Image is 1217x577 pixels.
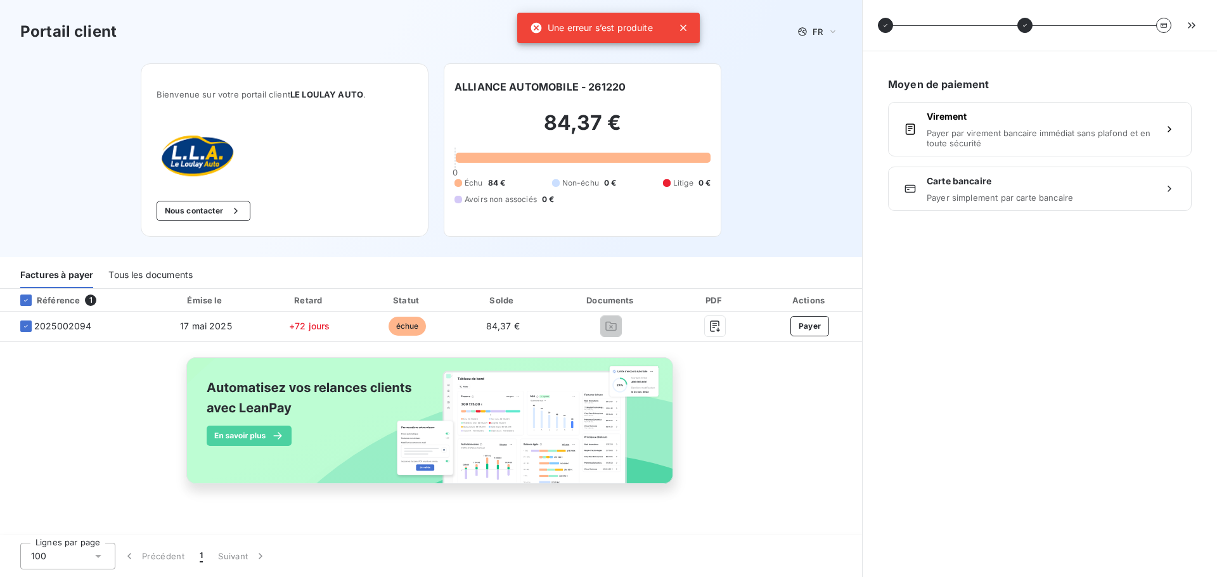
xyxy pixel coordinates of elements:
div: Retard [262,294,356,307]
span: 0 € [699,177,711,189]
span: 1 [85,295,96,306]
span: 1 [200,550,203,562]
span: 84 € [488,177,506,189]
img: Company logo [157,130,238,181]
span: Carte bancaire [927,175,1153,187]
span: Non-échu [562,177,599,189]
h6: ALLIANCE AUTOMOBILE - 261220 [454,79,626,94]
img: banner [175,350,687,505]
div: Tous les documents [108,262,193,288]
span: LE LOULAY AUTO [290,89,363,99]
span: Litige [673,177,693,189]
span: Payer simplement par carte bancaire [927,193,1153,203]
span: 100 [31,550,46,562]
h6: Moyen de paiement [888,77,1192,92]
div: Factures à payer [20,262,93,288]
span: Échu [465,177,483,189]
div: Statut [361,294,453,307]
button: Payer [790,316,830,336]
button: 1 [192,543,210,569]
button: Suivant [210,543,274,569]
div: Référence [10,295,80,306]
span: FR [813,27,823,37]
span: Payer par virement bancaire immédiat sans plafond et en toute sécurité [927,128,1153,148]
div: PDF [675,294,755,307]
span: 0 [453,167,458,177]
h3: Portail client [20,20,117,43]
span: Bienvenue sur votre portail client . [157,89,413,99]
span: 2025002094 [34,320,92,333]
span: échue [389,317,427,336]
span: 0 € [604,177,616,189]
span: +72 jours [289,320,330,331]
div: Solde [458,294,548,307]
div: Une erreur s’est produite [530,16,653,39]
div: Émise le [155,294,257,307]
span: 84,37 € [486,320,520,331]
span: 0 € [542,194,554,205]
div: Actions [760,294,860,307]
h2: 84,37 € [454,110,711,148]
div: Documents [553,294,671,307]
button: Précédent [115,543,192,569]
span: 17 mai 2025 [180,320,232,331]
button: Nous contacter [157,201,250,221]
span: Avoirs non associés [465,194,537,205]
span: Virement [927,110,1153,123]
